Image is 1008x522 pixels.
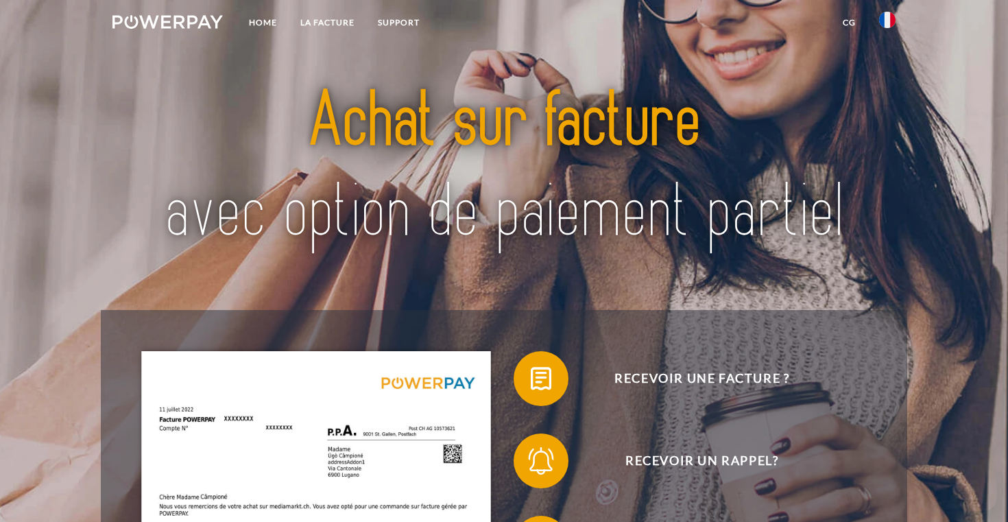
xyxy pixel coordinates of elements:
[953,467,997,511] iframe: Bouton de lancement de la fenêtre de messagerie
[237,10,289,35] a: Home
[151,52,857,282] img: title-powerpay_fr.svg
[112,15,223,29] img: logo-powerpay-white.svg
[524,444,558,478] img: qb_bell.svg
[534,434,870,488] span: Recevoir un rappel?
[514,351,870,406] button: Recevoir une facture ?
[534,351,870,406] span: Recevoir une facture ?
[879,12,896,28] img: fr
[289,10,366,35] a: LA FACTURE
[831,10,867,35] a: CG
[514,434,870,488] button: Recevoir un rappel?
[524,361,558,396] img: qb_bill.svg
[366,10,431,35] a: Support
